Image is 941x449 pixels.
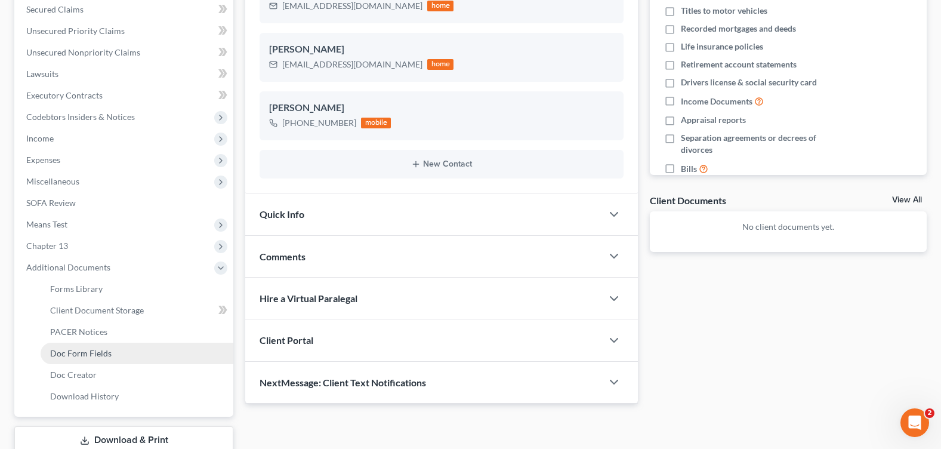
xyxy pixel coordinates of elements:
a: Doc Form Fields [41,343,233,364]
a: SOFA Review [17,192,233,214]
span: Expenses [26,155,60,165]
a: Executory Contracts [17,85,233,106]
span: Hire a Virtual Paralegal [260,293,357,304]
div: Client Documents [650,194,726,207]
span: NextMessage: Client Text Notifications [260,377,426,388]
span: Additional Documents [26,262,110,272]
span: Secured Claims [26,4,84,14]
div: mobile [361,118,391,128]
a: Download History [41,386,233,407]
span: Client Portal [260,334,313,346]
iframe: Intercom live chat [900,408,929,437]
div: [PHONE_NUMBER] [282,117,356,129]
span: Income Documents [681,96,752,107]
span: Comments [260,251,306,262]
div: home [427,1,453,11]
div: [PERSON_NAME] [269,101,614,115]
span: Life insurance policies [681,41,763,53]
span: Miscellaneous [26,176,79,186]
span: Titles to motor vehicles [681,5,767,17]
span: 2 [925,408,934,418]
span: Doc Form Fields [50,348,112,358]
div: [PERSON_NAME] [269,42,614,57]
a: Lawsuits [17,63,233,85]
a: Doc Creator [41,364,233,386]
span: Chapter 13 [26,241,68,251]
span: Forms Library [50,284,103,294]
span: PACER Notices [50,327,107,337]
span: Download History [50,391,119,401]
span: Separation agreements or decrees of divorces [681,132,847,156]
span: Means Test [26,219,67,229]
span: Lawsuits [26,69,58,79]
div: [EMAIL_ADDRESS][DOMAIN_NAME] [282,59,422,70]
span: Appraisal reports [681,114,746,126]
a: Client Document Storage [41,300,233,321]
span: Retirement account statements [681,59,797,70]
a: Unsecured Priority Claims [17,20,233,42]
a: PACER Notices [41,321,233,343]
span: Codebtors Insiders & Notices [26,112,135,122]
span: Recorded mortgages and deeds [681,23,796,35]
a: View All [892,196,922,204]
p: No client documents yet. [659,221,917,233]
span: Unsecured Priority Claims [26,26,125,36]
span: Bills [681,163,697,175]
div: home [427,59,453,70]
span: SOFA Review [26,198,76,208]
a: Forms Library [41,278,233,300]
span: Doc Creator [50,370,97,380]
button: New Contact [269,159,614,169]
span: Quick Info [260,208,304,220]
span: Client Document Storage [50,305,144,315]
span: Income [26,133,54,143]
span: Unsecured Nonpriority Claims [26,47,140,57]
a: Unsecured Nonpriority Claims [17,42,233,63]
span: Drivers license & social security card [681,76,817,88]
span: Executory Contracts [26,90,103,100]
